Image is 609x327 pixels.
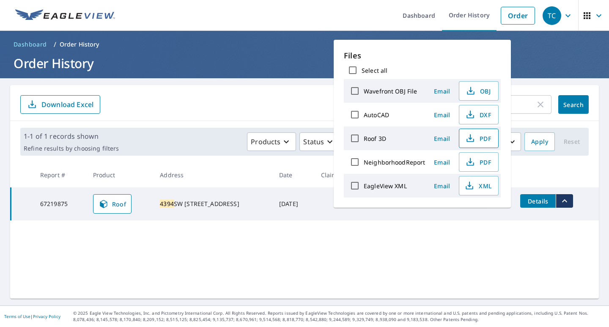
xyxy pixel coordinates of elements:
[432,111,452,119] span: Email
[362,66,387,74] label: Select all
[459,129,499,148] button: PDF
[364,158,425,166] label: NeighborhoodReport
[314,162,363,187] th: Claim ID
[459,105,499,124] button: DXF
[428,179,455,192] button: Email
[364,111,389,119] label: AutoCAD
[459,176,499,195] button: XML
[501,7,535,25] a: Order
[364,135,386,143] label: Roof 3D
[459,81,499,101] button: OBJ
[73,310,605,323] p: © 2025 Eagle View Technologies, Inc. and Pictometry International Corp. All Rights Reserved. Repo...
[464,110,491,120] span: DXF
[4,313,30,319] a: Terms of Use
[344,50,501,61] p: Files
[428,108,455,121] button: Email
[428,132,455,145] button: Email
[364,182,407,190] label: EagleView XML
[4,314,60,319] p: |
[33,313,60,319] a: Privacy Policy
[432,158,452,166] span: Email
[543,6,561,25] div: TC
[464,133,491,143] span: PDF
[464,181,491,191] span: XML
[459,152,499,172] button: PDF
[428,156,455,169] button: Email
[432,182,452,190] span: Email
[15,9,115,22] img: EV Logo
[464,157,491,167] span: PDF
[33,162,86,187] th: Report #
[464,86,491,96] span: OBJ
[272,162,314,187] th: Date
[153,162,272,187] th: Address
[432,135,452,143] span: Email
[364,87,417,95] label: Wavefront OBJ File
[428,85,455,98] button: Email
[86,162,154,187] th: Product
[432,87,452,95] span: Email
